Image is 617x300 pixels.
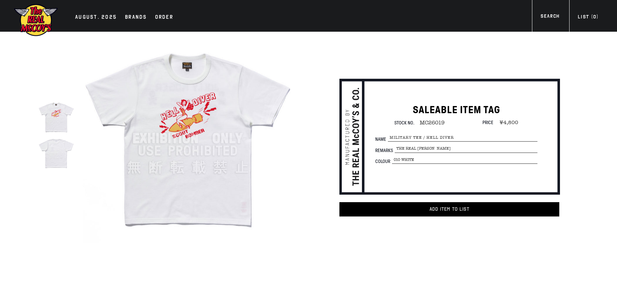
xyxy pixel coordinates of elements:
img: mccoys-exhibition [14,3,58,37]
a: Order [152,13,177,22]
div: AUGUST. 2025 [75,13,117,22]
span: Remarks [375,148,395,153]
span: ¥4,800 [494,120,518,126]
div: true [81,32,295,245]
span: Price [482,119,493,126]
span: Name [375,137,388,142]
img: MILITARY TEE / HELL DIVER [38,135,74,171]
a: Search [532,13,568,22]
div: Search [541,13,559,22]
a: List (0) [569,13,607,22]
div: Order [155,13,173,22]
div: List ( ) [578,13,598,22]
button: Add item to List [339,202,559,216]
h1: SALEABLE ITEM TAG [375,103,538,116]
span: 010 WHITE [392,156,538,164]
span: Stock No. [394,120,415,126]
a: AUGUST. 2025 [72,13,120,22]
img: MILITARY TEE / HELL DIVER [83,33,293,243]
span: 0 [593,14,596,20]
span: Add item to List [430,206,469,212]
span: MC26019 [415,120,445,126]
img: MILITARY TEE / HELL DIVER [38,99,74,135]
span: The Real [PERSON_NAME] [395,145,538,153]
div: Brands [125,13,147,22]
span: Colour [375,159,392,164]
span: MILITARY TEE / HELL DIVER [388,134,538,142]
